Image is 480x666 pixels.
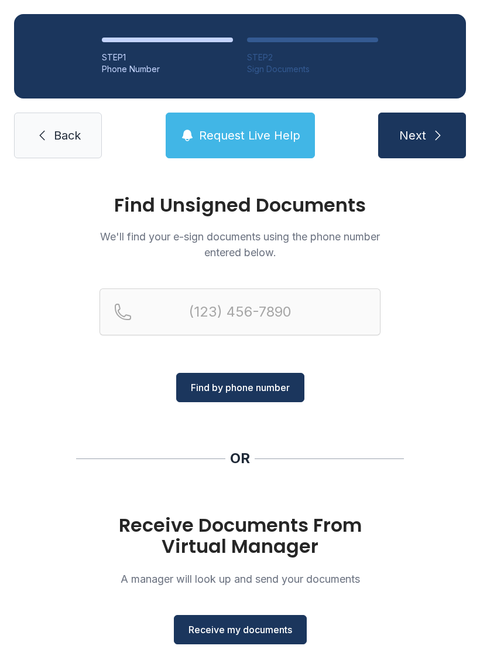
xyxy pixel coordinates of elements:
[399,127,426,144] span: Next
[102,52,233,63] div: STEP 1
[191,380,290,395] span: Find by phone number
[188,623,292,637] span: Receive my documents
[54,127,81,144] span: Back
[102,63,233,75] div: Phone Number
[247,52,378,63] div: STEP 2
[100,229,380,260] p: We'll find your e-sign documents using the phone number entered below.
[247,63,378,75] div: Sign Documents
[199,127,300,144] span: Request Live Help
[230,449,250,468] div: OR
[100,515,380,557] h1: Receive Documents From Virtual Manager
[100,196,380,215] h1: Find Unsigned Documents
[100,571,380,587] p: A manager will look up and send your documents
[100,288,380,335] input: Reservation phone number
